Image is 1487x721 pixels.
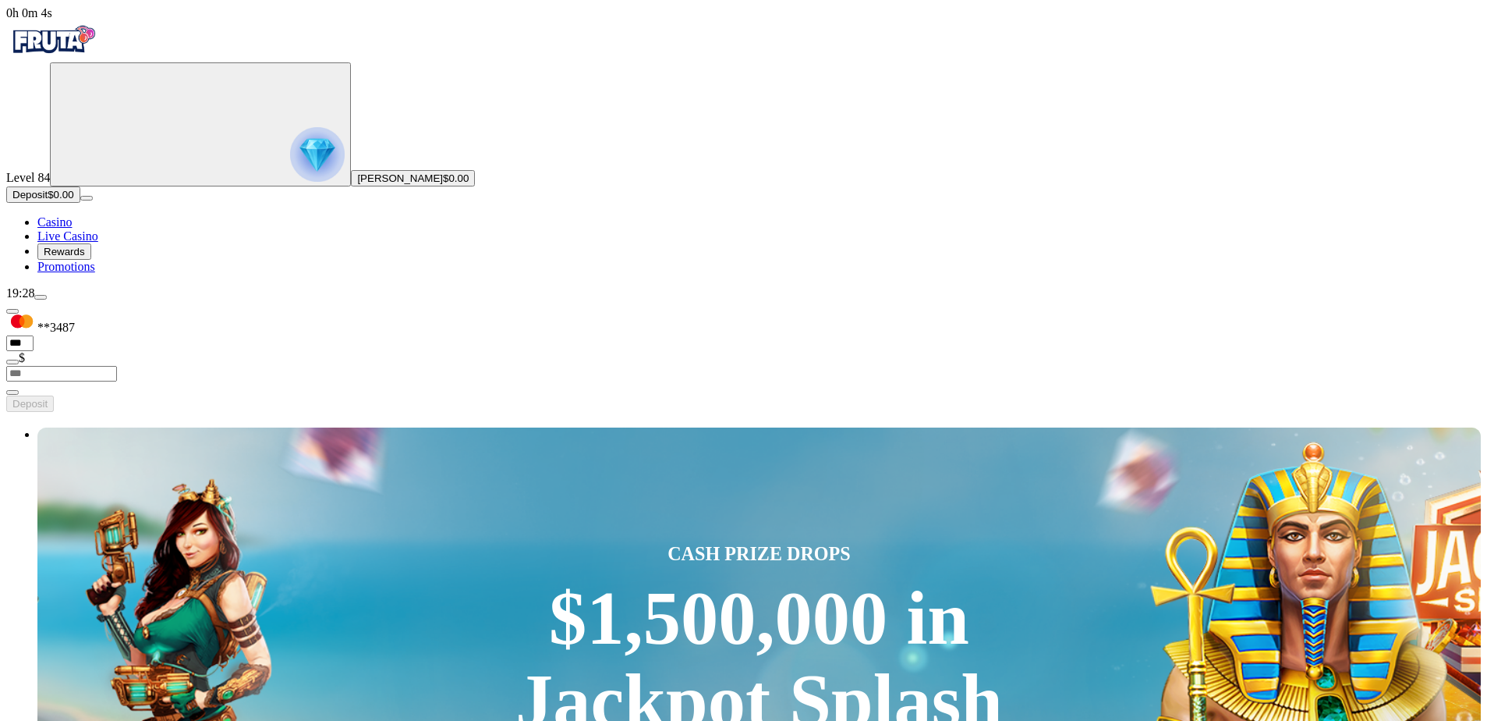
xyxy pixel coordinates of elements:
[6,396,54,412] button: Deposit
[12,189,48,201] span: Deposit
[6,286,34,300] span: 19:28
[290,127,345,182] img: reward progress
[34,295,47,300] button: menu
[443,172,469,184] span: $0.00
[12,398,48,410] span: Deposit
[6,314,37,332] img: MasterCard
[6,360,19,364] button: eye icon
[351,170,475,186] button: [PERSON_NAME]$0.00
[37,243,91,260] button: Rewards
[6,6,52,20] span: user session time
[6,390,19,395] button: eye icon
[6,20,1481,274] nav: Primary
[37,229,98,243] a: Live Casino
[667,540,851,568] span: CASH PRIZE DROPS
[6,309,19,314] button: Hide quick deposit form
[48,189,73,201] span: $0.00
[6,20,100,59] img: Fruta
[6,48,100,62] a: Fruta
[44,246,85,257] span: Rewards
[80,196,93,201] button: menu
[357,172,443,184] span: [PERSON_NAME]
[37,260,95,273] a: Promotions
[6,215,1481,274] nav: Main menu
[50,62,351,186] button: reward progress
[6,171,50,184] span: Level 84
[6,186,80,203] button: Depositplus icon$0.00
[19,351,25,364] span: $
[37,215,72,229] a: Casino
